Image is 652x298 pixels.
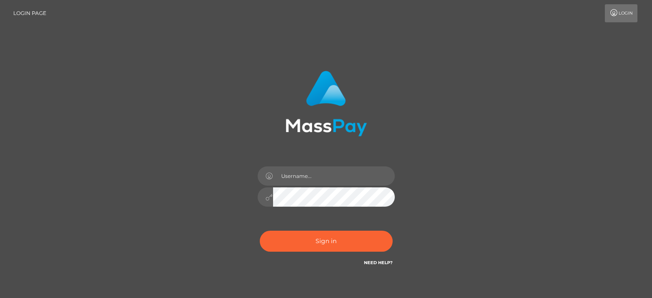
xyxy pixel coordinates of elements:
[605,4,637,22] a: Login
[273,166,395,186] input: Username...
[285,71,367,136] img: MassPay Login
[13,4,46,22] a: Login Page
[260,231,393,252] button: Sign in
[364,260,393,265] a: Need Help?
